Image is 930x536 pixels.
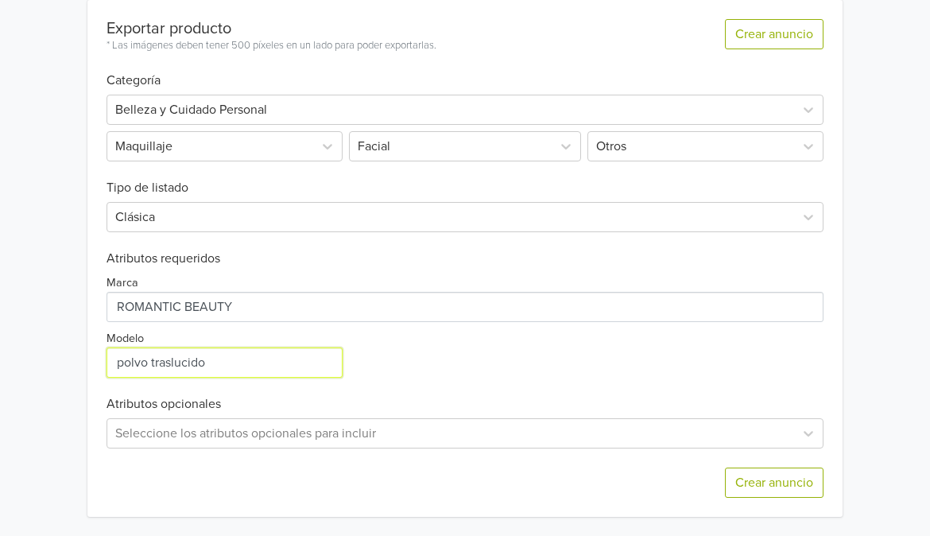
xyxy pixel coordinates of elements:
[107,38,436,54] div: * Las imágenes deben tener 500 píxeles en un lado para poder exportarlas.
[107,19,436,38] div: Exportar producto
[107,274,138,292] label: Marca
[725,468,823,498] button: Crear anuncio
[107,54,823,88] h6: Categoría
[107,330,144,348] label: Modelo
[107,161,823,196] h6: Tipo de listado
[107,397,823,412] h6: Atributos opcionales
[107,251,823,266] h6: Atributos requeridos
[725,19,823,49] button: Crear anuncio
